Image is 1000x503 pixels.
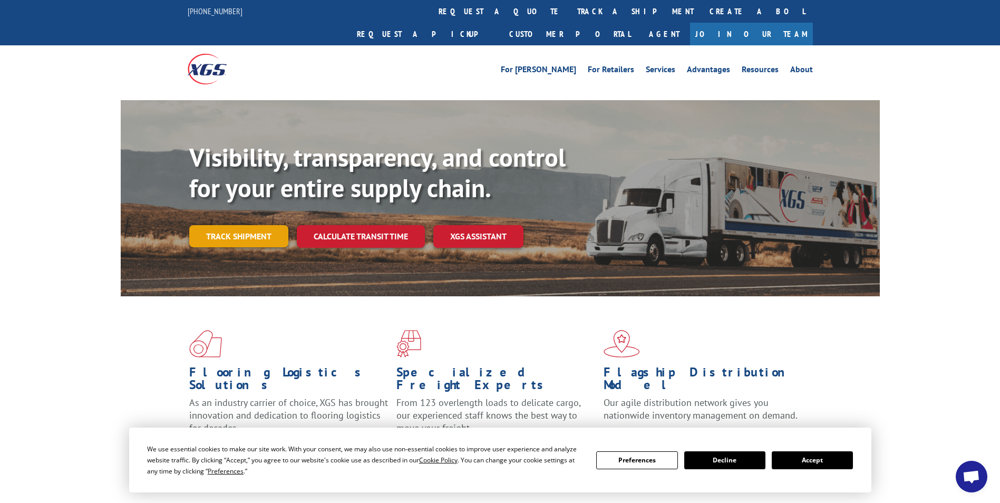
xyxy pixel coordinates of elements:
a: For Retailers [588,65,634,77]
a: Calculate transit time [297,225,425,248]
a: Resources [742,65,779,77]
h1: Flooring Logistics Solutions [189,366,389,396]
img: xgs-icon-flagship-distribution-model-red [604,330,640,357]
a: About [790,65,813,77]
a: Track shipment [189,225,288,247]
h1: Flagship Distribution Model [604,366,803,396]
a: For [PERSON_NAME] [501,65,576,77]
a: Agent [638,23,690,45]
h1: Specialized Freight Experts [396,366,596,396]
a: [PHONE_NUMBER] [188,6,242,16]
p: From 123 overlength loads to delicate cargo, our experienced staff knows the best way to move you... [396,396,596,443]
span: Preferences [208,467,244,476]
div: We use essential cookies to make our site work. With your consent, we may also use non-essential ... [147,443,584,477]
a: Open chat [956,461,987,492]
img: xgs-icon-focused-on-flooring-red [396,330,421,357]
a: XGS ASSISTANT [433,225,523,248]
button: Preferences [596,451,677,469]
span: As an industry carrier of choice, XGS has brought innovation and dedication to flooring logistics... [189,396,388,434]
a: Customer Portal [501,23,638,45]
b: Visibility, transparency, and control for your entire supply chain. [189,141,566,204]
a: Request a pickup [349,23,501,45]
button: Decline [684,451,765,469]
span: Our agile distribution network gives you nationwide inventory management on demand. [604,396,798,421]
img: xgs-icon-total-supply-chain-intelligence-red [189,330,222,357]
span: Cookie Policy [419,456,458,465]
a: Advantages [687,65,730,77]
div: Cookie Consent Prompt [129,428,871,492]
a: Join Our Team [690,23,813,45]
button: Accept [772,451,853,469]
a: Services [646,65,675,77]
